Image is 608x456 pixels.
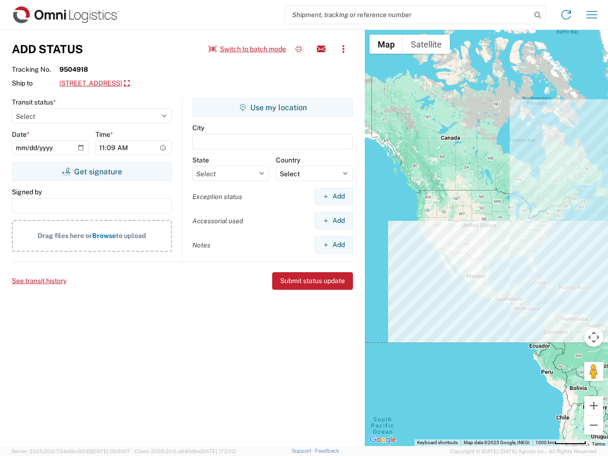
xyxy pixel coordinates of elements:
[12,65,59,74] span: Tracking No.
[59,65,88,74] strong: 9504918
[584,396,603,415] button: Zoom in
[12,130,29,139] label: Date
[314,236,353,254] button: Add
[314,188,353,205] button: Add
[192,192,242,201] label: Exception status
[285,6,531,24] input: Shipment, tracking or reference number
[192,217,243,225] label: Accessorial used
[532,439,589,446] button: Map Scale: 1000 km per 63 pixels
[584,416,603,435] button: Zoom out
[192,241,210,249] label: Notes
[92,232,116,239] span: Browse
[367,434,399,446] img: Google
[272,272,353,290] button: Submit status update
[59,76,130,92] a: [STREET_ADDRESS]
[464,440,530,445] span: Map data ©2025 Google, INEGI
[276,156,300,164] label: Country
[192,156,209,164] label: State
[403,35,450,54] button: Show satellite imagery
[192,98,353,117] button: Use my location
[12,98,56,106] label: Transit status
[11,448,130,454] span: Server: 2025.20.0-734e5bc92d9
[12,79,59,87] span: Ship to
[12,42,83,56] h3: Add Status
[95,130,113,139] label: Time
[12,162,172,181] button: Get signature
[417,439,458,446] button: Keyboard shortcuts
[12,188,42,196] label: Signed by
[367,434,399,446] a: Open this area in Google Maps (opens a new window)
[38,232,92,239] span: Drag files here or
[12,273,66,289] button: See transit history
[92,448,130,454] span: [DATE] 09:51:07
[535,440,554,445] span: 1000 km
[192,123,204,132] label: City
[116,232,146,239] span: to upload
[315,448,339,454] a: Feedback
[450,447,597,456] span: Copyright © [DATE]-[DATE] Agistix Inc., All Rights Reserved
[134,448,236,454] span: Client: 2025.20.0-e640dba
[292,448,315,454] a: Support
[584,328,603,347] button: Map camera controls
[314,212,353,229] button: Add
[592,441,605,446] a: Terms
[200,448,236,454] span: [DATE] 17:21:12
[209,41,286,57] button: Switch to batch mode
[370,35,403,54] button: Show street map
[584,362,603,381] button: Drag Pegman onto the map to open Street View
